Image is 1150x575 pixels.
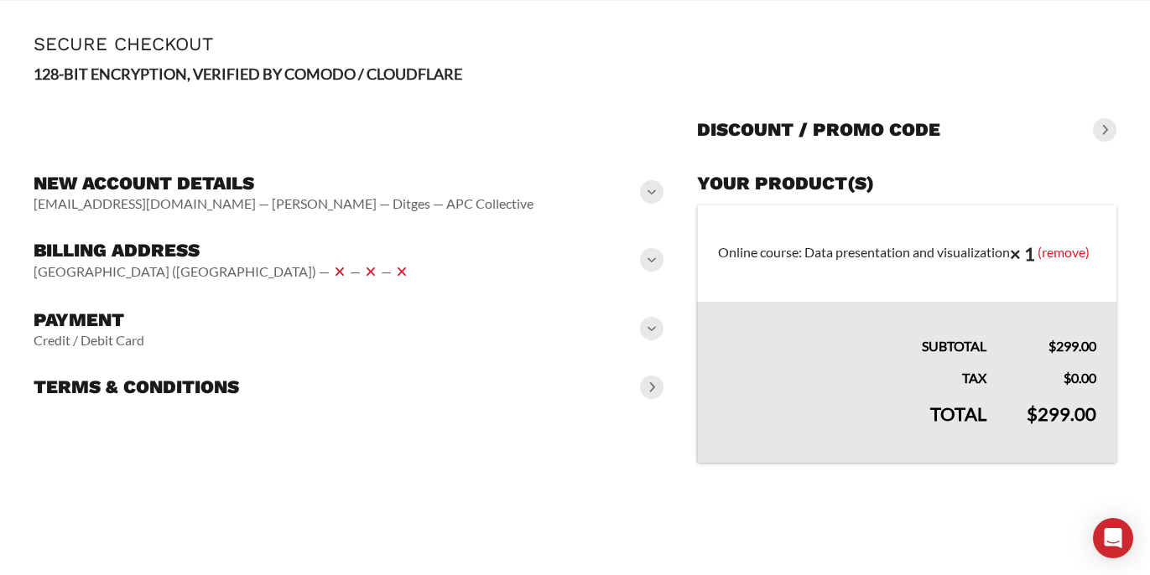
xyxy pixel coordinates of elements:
[1027,402,1096,425] bdi: 299.00
[34,332,144,349] vaadin-horizontal-layout: Credit / Debit Card
[1049,338,1056,354] span: $
[1038,243,1090,259] a: (remove)
[1049,338,1096,354] bdi: 299.00
[1064,370,1071,386] span: $
[34,34,1116,54] h1: Secure Checkout
[1093,518,1133,558] div: Open Intercom Messenger
[34,172,533,195] h3: New account details
[1064,370,1096,386] bdi: 0.00
[34,262,412,282] vaadin-horizontal-layout: [GEOGRAPHIC_DATA] ([GEOGRAPHIC_DATA]) — — —
[697,357,1007,389] th: Tax
[697,118,940,142] h3: Discount / promo code
[34,195,533,212] vaadin-horizontal-layout: [EMAIL_ADDRESS][DOMAIN_NAME] — [PERSON_NAME] — Ditges — APC Collective
[1027,402,1038,425] span: $
[34,308,144,332] h3: Payment
[34,376,239,399] h3: Terms & conditions
[697,302,1007,357] th: Subtotal
[34,239,412,262] h3: Billing address
[697,389,1007,463] th: Total
[34,65,462,83] strong: 128-BIT ENCRYPTION, VERIFIED BY COMODO / CLOUDFLARE
[697,205,1116,303] td: Online course: Data presentation and visualization
[1010,242,1035,265] strong: × 1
